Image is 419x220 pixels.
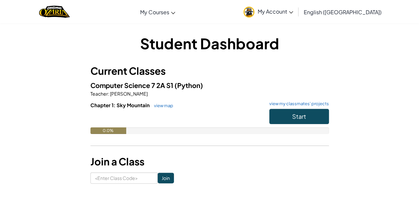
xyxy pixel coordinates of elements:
[90,127,126,134] div: 0.0%
[140,9,169,16] span: My Courses
[90,91,108,97] span: Teacher
[258,8,293,15] span: My Account
[175,81,203,89] span: (Python)
[300,3,385,21] a: English ([GEOGRAPHIC_DATA])
[39,5,70,19] img: Home
[304,9,382,16] span: English ([GEOGRAPHIC_DATA])
[90,154,329,169] h3: Join a Class
[90,81,175,89] span: Computer Science 7 2A S1
[39,5,70,19] a: Ozaria by CodeCombat logo
[137,3,179,21] a: My Courses
[269,109,329,124] button: Start
[90,172,158,184] input: <Enter Class Code>
[240,1,296,22] a: My Account
[151,103,173,108] a: view map
[243,7,254,18] img: avatar
[158,173,174,183] input: Join
[90,33,329,54] h1: Student Dashboard
[266,102,329,106] a: view my classmates' projects
[292,112,306,120] span: Start
[90,64,329,78] h3: Current Classes
[90,102,151,108] span: Chapter 1: Sky Mountain
[109,91,148,97] span: [PERSON_NAME]
[108,91,109,97] span: :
